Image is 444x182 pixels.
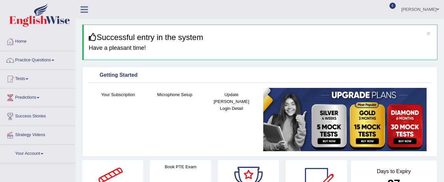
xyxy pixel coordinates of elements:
img: small5.jpg [263,88,427,151]
span: 6 [389,3,396,9]
a: Success Stories [0,107,75,124]
a: Tests [0,70,75,86]
a: Predictions [0,89,75,105]
h4: Days to Expiry [358,169,430,174]
h4: Update [PERSON_NAME] Login Detail [206,91,257,112]
h3: Successful entry in the system [89,33,432,42]
h4: Microphone Setup [150,91,200,98]
div: Getting Started [90,71,430,80]
button: × [427,30,431,37]
h4: Have a pleasant time! [89,45,432,51]
a: Home [0,32,75,49]
h4: Your Subscription [93,91,143,98]
h4: Book PTE Exam [150,163,211,170]
a: Practice Questions [0,51,75,68]
a: Strategy Videos [0,126,75,142]
a: Your Account [0,145,75,161]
